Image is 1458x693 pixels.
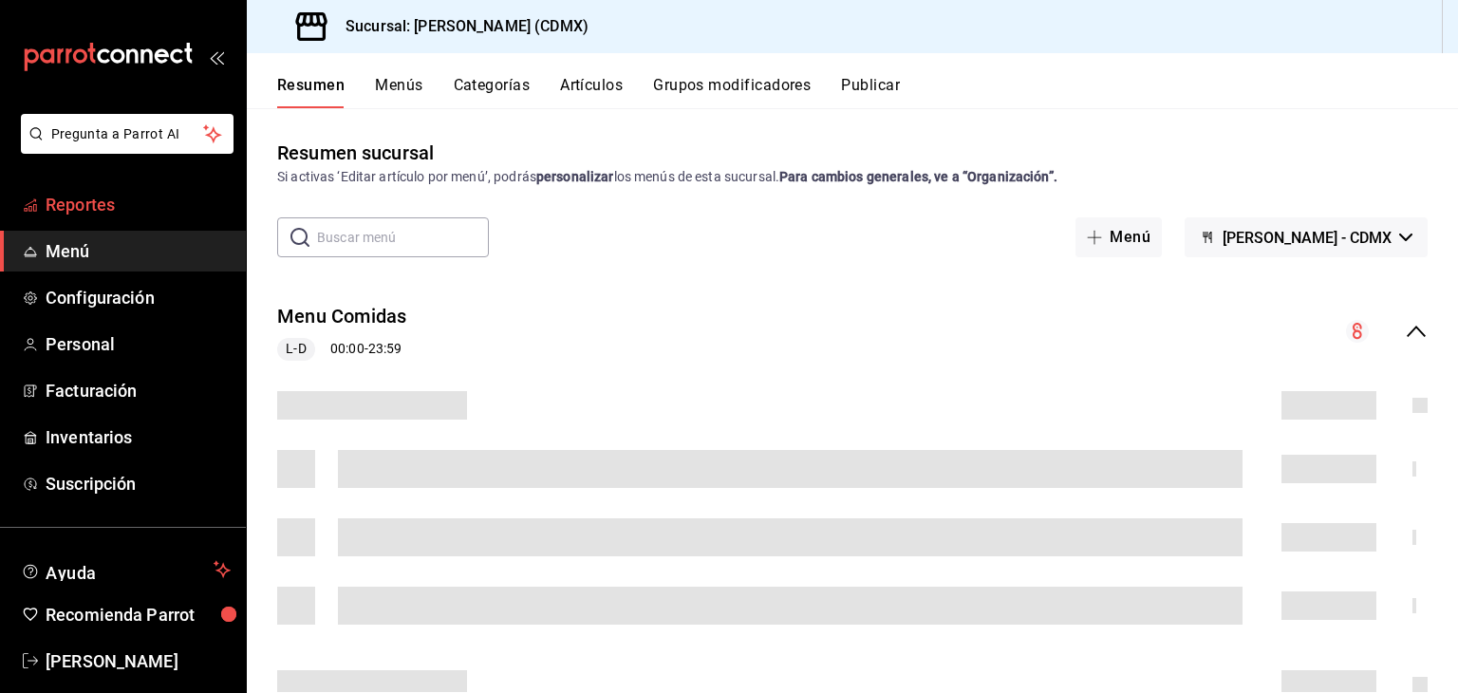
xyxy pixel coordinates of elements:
input: Buscar menú [317,218,489,256]
span: Recomienda Parrot [46,602,231,627]
button: Menu Comidas [277,303,407,330]
span: Inventarios [46,424,231,450]
span: Ayuda [46,558,206,581]
span: Personal [46,331,231,357]
div: Si activas ‘Editar artículo por menú’, podrás los menús de esta sucursal. [277,167,1428,187]
span: L-D [278,339,313,359]
button: Resumen [277,76,345,108]
div: collapse-menu-row [247,288,1458,376]
button: Categorías [454,76,531,108]
strong: personalizar [536,169,614,184]
button: Grupos modificadores [653,76,811,108]
button: Menús [375,76,422,108]
button: open_drawer_menu [209,49,224,65]
strong: Para cambios generales, ve a “Organización”. [779,169,1057,184]
span: [PERSON_NAME] - CDMX [1223,229,1392,247]
button: Publicar [841,76,900,108]
div: Resumen sucursal [277,139,434,167]
span: [PERSON_NAME] [46,648,231,674]
span: Configuración [46,285,231,310]
span: Reportes [46,192,231,217]
div: navigation tabs [277,76,1458,108]
div: 00:00 - 23:59 [277,338,407,361]
span: Pregunta a Parrot AI [51,124,204,144]
span: Suscripción [46,471,231,496]
button: Pregunta a Parrot AI [21,114,234,154]
span: Menú [46,238,231,264]
button: Menú [1075,217,1162,257]
button: [PERSON_NAME] - CDMX [1185,217,1428,257]
h3: Sucursal: [PERSON_NAME] (CDMX) [330,15,589,38]
a: Pregunta a Parrot AI [13,138,234,158]
span: Facturación [46,378,231,403]
button: Artículos [560,76,623,108]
